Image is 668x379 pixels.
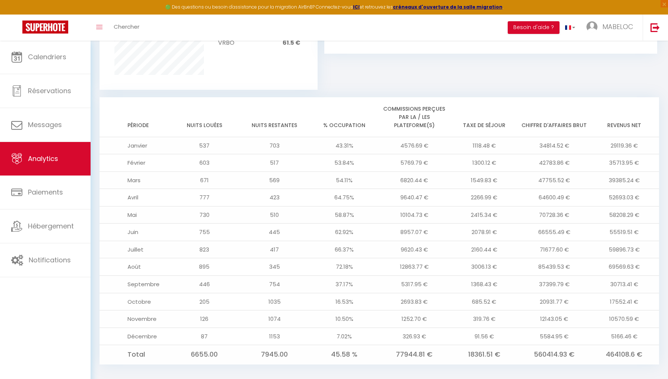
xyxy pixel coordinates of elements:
td: 445 [239,224,309,241]
td: 703 [239,137,309,154]
th: Taxe de séjour [449,97,519,137]
td: 1153 [239,328,309,345]
td: 55519.51 € [589,224,659,241]
th: Nuits louées [170,97,240,137]
td: 53.84% [309,154,379,172]
td: 730 [170,206,240,224]
td: 10.50% [309,310,379,328]
td: Janvier [100,137,170,154]
td: Octobre [100,293,170,310]
a: ICI [353,4,360,10]
th: Commissions perçues par la / les plateforme(s) [379,97,450,137]
td: 9640.47 € [379,189,450,206]
td: Total [100,345,170,364]
td: 66.37% [309,241,379,258]
td: 66555.49 € [519,224,589,241]
td: 823 [170,241,240,258]
td: 37399.79 € [519,276,589,293]
td: 560414.93 € [519,345,589,364]
th: Nuits restantes [239,97,309,137]
img: Super Booking [22,20,68,34]
td: 345 [239,258,309,276]
td: 537 [170,137,240,154]
td: 30713.41 € [589,276,659,293]
td: 895 [170,258,240,276]
td: Novembre [100,310,170,328]
td: 70728.36 € [519,206,589,224]
td: 87 [170,328,240,345]
td: 5584.95 € [519,328,589,345]
span: Réservations [28,86,71,95]
td: 685.52 € [449,293,519,310]
td: 8957.07 € [379,224,450,241]
td: 91.56 € [449,328,519,345]
td: 2415.34 € [449,206,519,224]
td: 319.76 € [449,310,519,328]
td: 9620.43 € [379,241,450,258]
td: 6820.44 € [379,171,450,189]
td: 12863.77 € [379,258,450,276]
td: 18361.51 € [449,345,519,364]
td: 64600.49 € [519,189,589,206]
th: Chiffre d'affaires brut [519,97,589,137]
td: 1549.83 € [449,171,519,189]
td: 517 [239,154,309,172]
td: 2160.44 € [449,241,519,258]
td: 510 [239,206,309,224]
td: 7.02% [309,328,379,345]
td: 1074 [239,310,309,328]
td: 1035 [239,293,309,310]
td: 54.11% [309,171,379,189]
td: 423 [239,189,309,206]
td: 58.87% [309,206,379,224]
td: 755 [170,224,240,241]
td: Août [100,258,170,276]
td: 43.31% [309,137,379,154]
td: 1300.12 € [449,154,519,172]
td: 326.93 € [379,328,450,345]
td: 10570.59 € [589,310,659,328]
td: Juillet [100,241,170,258]
td: 754 [239,276,309,293]
span: Paiements [28,187,63,197]
td: 464108.6 € [589,345,659,364]
td: 85439.53 € [519,258,589,276]
td: 39385.24 € [589,171,659,189]
th: Période [100,97,170,137]
td: 671 [170,171,240,189]
td: Mai [100,206,170,224]
th: Revenus net [589,97,659,137]
a: ... MABELOC [581,15,643,41]
td: 1252.70 € [379,310,450,328]
td: Juin [100,224,170,241]
th: % Occupation [309,97,379,137]
img: ... [586,21,598,32]
td: 71677.60 € [519,241,589,258]
span: Hébergement [28,221,74,231]
a: créneaux d'ouverture de la salle migration [393,4,502,10]
td: 35713.95 € [589,154,659,172]
td: 5166.46 € [589,328,659,345]
td: 6655.00 [170,345,240,364]
span: 61.5 € [283,38,300,47]
td: Avril [100,189,170,206]
td: 2266.99 € [449,189,519,206]
td: 29119.36 € [589,137,659,154]
td: 5317.95 € [379,276,450,293]
td: 37.17% [309,276,379,293]
td: 205 [170,293,240,310]
td: 45.58 % [309,345,379,364]
td: 52693.03 € [589,189,659,206]
td: 1118.48 € [449,137,519,154]
td: 16.53% [309,293,379,310]
td: 72.18% [309,258,379,276]
a: Chercher [108,15,145,41]
td: 47755.52 € [519,171,589,189]
td: Septembre [100,276,170,293]
td: 603 [170,154,240,172]
td: 64.75% [309,189,379,206]
td: 2078.91 € [449,224,519,241]
span: Calendriers [28,52,66,61]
